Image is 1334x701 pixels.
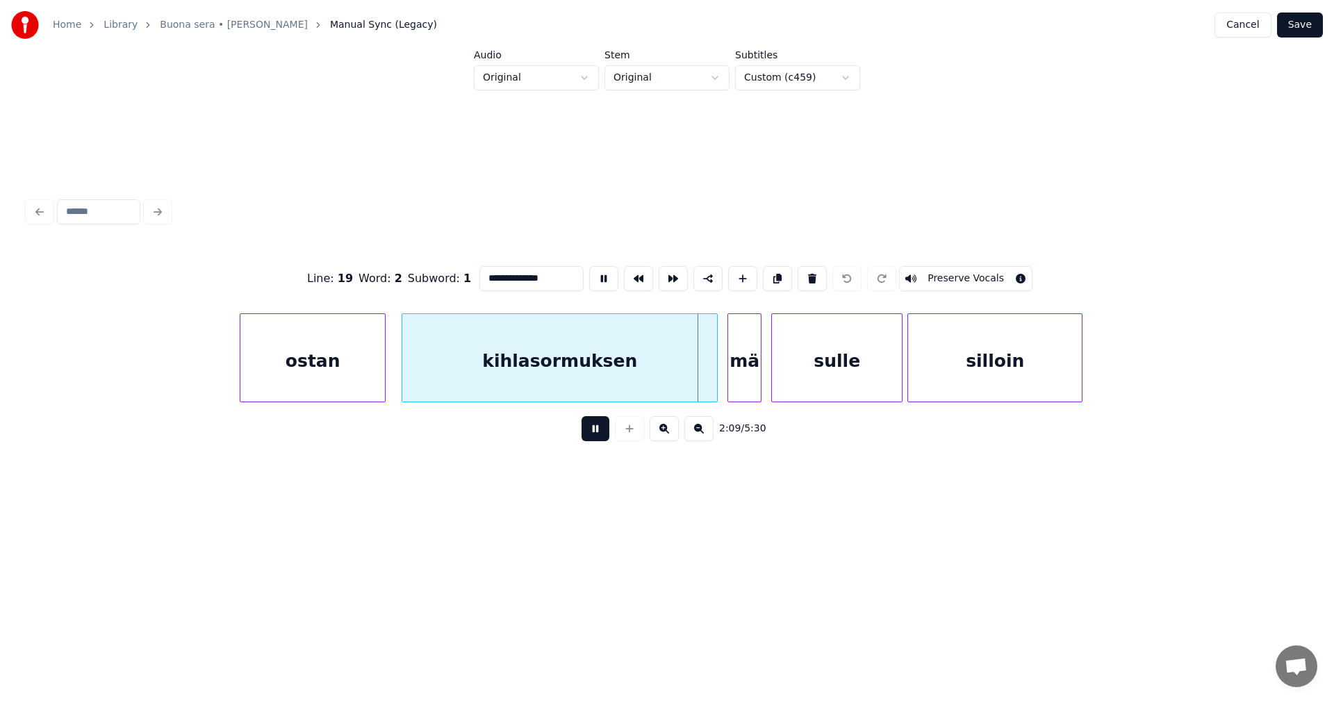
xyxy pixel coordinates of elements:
[1214,13,1271,38] button: Cancel
[719,422,752,436] div: /
[735,50,860,60] label: Subtitles
[359,270,402,287] div: Word :
[719,422,741,436] span: 2:09
[463,272,471,285] span: 1
[53,18,437,32] nav: breadcrumb
[408,270,471,287] div: Subword :
[330,18,437,32] span: Manual Sync (Legacy)
[338,272,353,285] span: 19
[1277,13,1323,38] button: Save
[160,18,308,32] a: Buona sera • [PERSON_NAME]
[899,266,1032,291] button: Toggle
[604,50,730,60] label: Stem
[1276,645,1317,687] a: Avoin keskustelu
[474,50,599,60] label: Audio
[53,18,81,32] a: Home
[11,11,39,39] img: youka
[104,18,138,32] a: Library
[307,270,353,287] div: Line :
[395,272,402,285] span: 2
[744,422,766,436] span: 5:30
